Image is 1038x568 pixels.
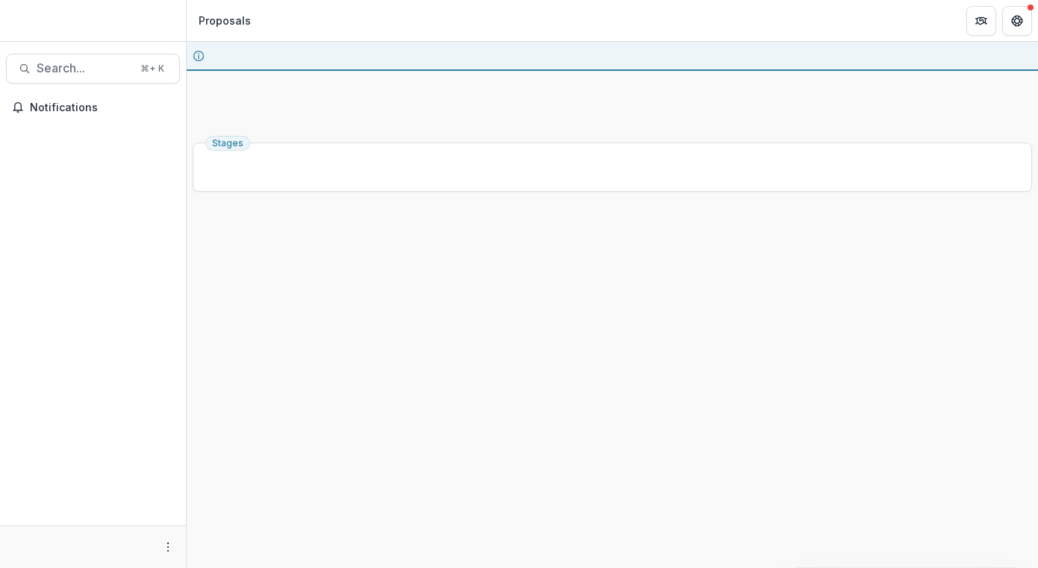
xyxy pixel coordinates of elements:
[6,54,180,84] button: Search...
[159,538,177,556] button: More
[137,60,167,77] div: ⌘ + K
[966,6,996,36] button: Partners
[193,10,257,31] nav: breadcrumb
[6,96,180,119] button: Notifications
[1002,6,1032,36] button: Get Help
[37,61,131,75] span: Search...
[199,13,251,28] div: Proposals
[212,138,243,149] span: Stages
[30,102,174,114] span: Notifications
